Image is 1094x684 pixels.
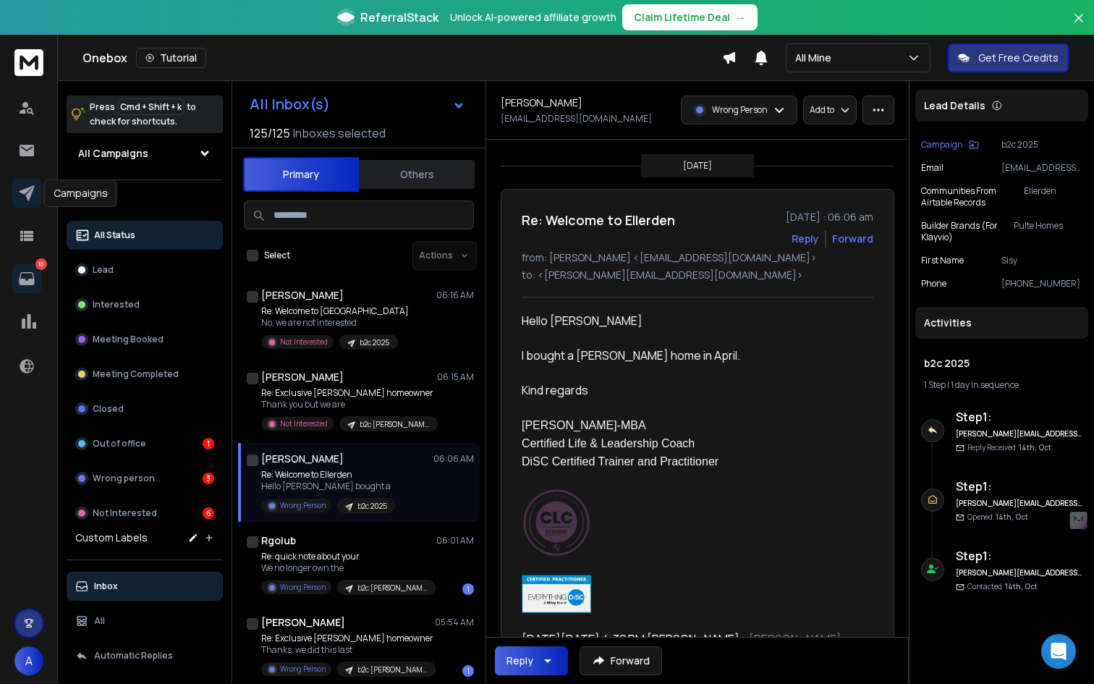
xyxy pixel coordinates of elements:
[67,607,223,636] button: All
[82,48,722,68] div: Onebox
[522,347,862,364] div: I bought a [PERSON_NAME] home in April.
[1005,581,1038,591] span: 14th, Oct
[44,180,117,207] div: Campaigns
[280,500,326,511] p: Wrong Person
[67,290,223,319] button: Interested
[93,368,179,380] p: Meeting Completed
[94,229,135,241] p: All Status
[622,4,758,30] button: Claim Lifetime Deal→
[67,325,223,354] button: Meeting Booked
[261,288,344,303] h1: [PERSON_NAME]
[522,575,591,613] img: 8e748d2308f7ff4e81440b86289b6f3d.png
[495,646,568,675] button: Reply
[924,379,946,391] span: 1 Step
[956,498,1082,509] h6: [PERSON_NAME][EMAIL_ADDRESS][DOMAIN_NAME]
[280,582,326,593] p: Wrong Person
[250,124,290,142] span: 125 / 125
[67,256,223,284] button: Lead
[921,139,963,151] p: Campaign
[956,547,1082,565] h6: Step 1 :
[67,221,223,250] button: All Status
[136,48,206,68] button: Tutorial
[280,418,328,429] p: Not Interested
[261,562,435,574] p: We no longer own the
[956,567,1082,578] h6: [PERSON_NAME][EMAIL_ADDRESS][DOMAIN_NAME]
[921,162,944,174] p: Email
[93,299,140,311] p: Interested
[93,507,157,519] p: Not Interested
[522,419,646,431] font: [PERSON_NAME]-MBA
[261,370,344,384] h1: [PERSON_NAME]
[996,512,1028,522] span: 14th, Oct
[522,381,862,399] div: Kind regards
[924,356,1080,371] h1: b2c 2025
[93,334,164,345] p: Meeting Booked
[450,10,616,25] p: Unlock AI-powered affiliate growth
[967,512,1028,523] p: Opened
[67,572,223,601] button: Inbox
[261,305,409,317] p: Re: Welcome to [GEOGRAPHIC_DATA]
[67,464,223,493] button: Wrong person3
[1001,139,1082,151] p: b2c 2025
[261,481,396,492] p: Hello [PERSON_NAME] bought a
[93,473,155,484] p: Wrong person
[360,9,438,26] span: ReferralStack
[792,232,819,246] button: Reply
[712,104,768,116] p: Wrong Person
[90,100,196,129] p: Press to check for shortcuts.
[261,469,396,481] p: Re: Welcome to Ellerden
[436,290,474,301] p: 06:16 AM
[1001,255,1082,266] p: Sisy
[832,232,873,246] div: Forward
[203,438,214,449] div: 1
[93,438,146,449] p: Out of office
[360,337,389,348] p: b2c 2025
[264,250,290,261] label: Select
[915,307,1088,339] div: Activities
[280,664,326,675] p: Wrong Person
[35,258,47,270] p: 10
[522,250,873,265] p: from: [PERSON_NAME] <[EMAIL_ADDRESS][DOMAIN_NAME]>
[956,408,1082,426] h6: Step 1 :
[956,478,1082,495] h6: Step 1 :
[67,139,223,168] button: All Campaigns
[238,90,477,119] button: All Inbox(s)
[357,664,427,675] p: b2c [PERSON_NAME] 2025
[501,96,582,110] h1: [PERSON_NAME]
[261,399,435,410] p: Thank you but we are
[437,371,474,383] p: 06:15 AM
[261,633,435,644] p: Re: Exclusive [PERSON_NAME] homeowner
[261,644,435,656] p: Thanks, we did this last
[250,97,330,111] h1: All Inbox(s)
[14,646,43,675] button: A
[118,98,184,115] span: Cmd + Shift + k
[522,488,591,557] img: 18888262
[261,533,296,548] h1: Rgolub
[67,360,223,389] button: Meeting Completed
[1001,162,1082,174] p: [EMAIL_ADDRESS][DOMAIN_NAME]
[683,160,712,172] p: [DATE]
[94,615,105,627] p: All
[921,139,979,151] button: Campaign
[1001,278,1082,290] p: [PHONE_NUMBER]
[67,429,223,458] button: Out of office1
[280,337,328,347] p: Not Interested
[75,531,148,545] h3: Custom Labels
[921,185,1024,208] p: Communities From Airtable Records
[924,98,985,113] p: Lead Details
[67,192,223,212] h3: Filters
[967,581,1038,592] p: Contacted
[1024,185,1082,208] p: Ellerden
[203,507,214,519] div: 6
[243,157,359,192] button: Primary
[78,146,148,161] h1: All Campaigns
[948,43,1069,72] button: Get Free Credits
[522,312,862,329] div: Hello [PERSON_NAME]
[357,501,387,512] p: b2c 2025
[12,264,41,293] a: 10
[261,551,435,562] p: Re: quick note about your
[522,268,873,282] p: to: <[PERSON_NAME][EMAIL_ADDRESS][DOMAIN_NAME]>
[67,394,223,423] button: Closed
